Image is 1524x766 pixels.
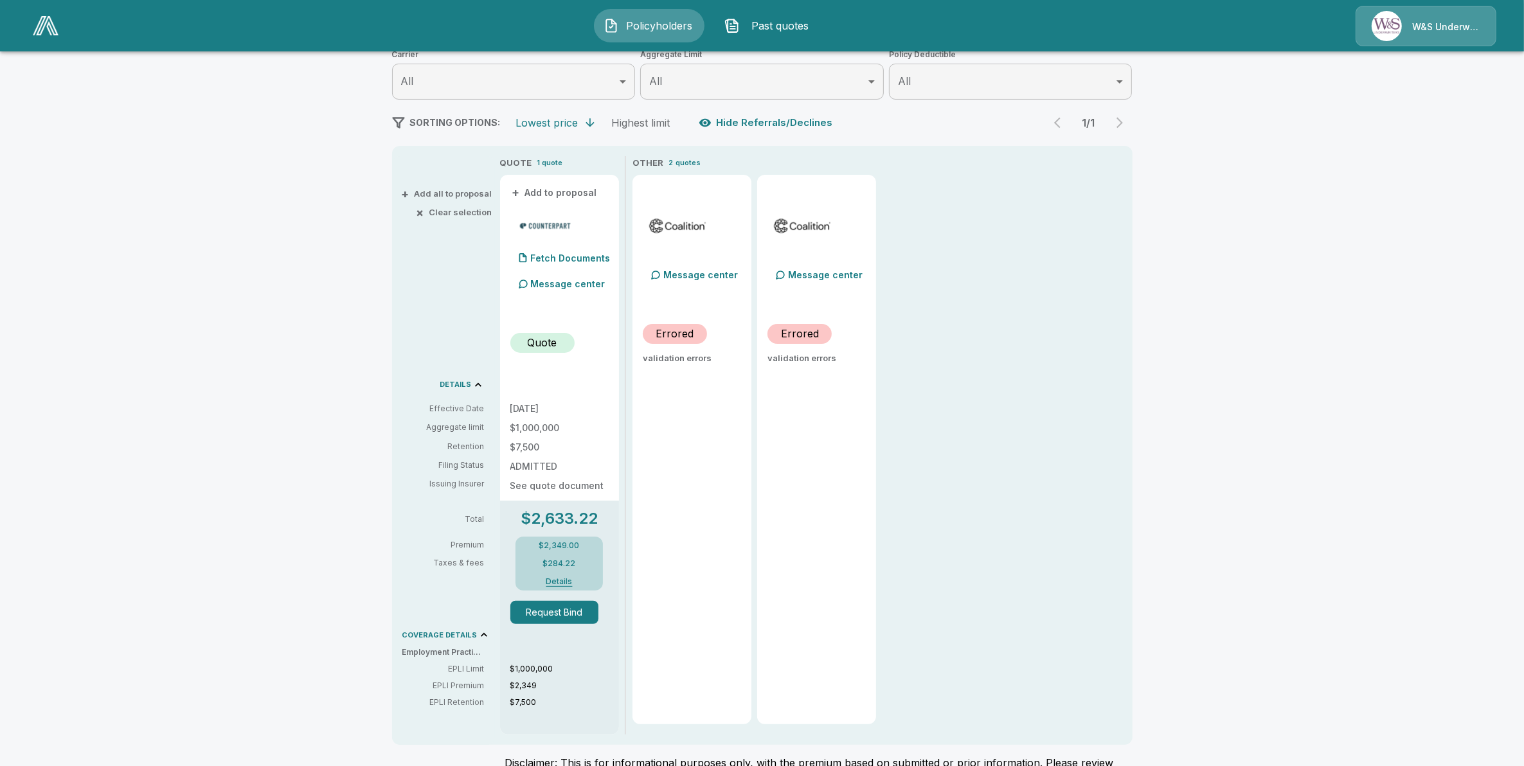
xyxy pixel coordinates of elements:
span: × [417,208,424,217]
p: Errored [781,326,819,341]
p: Issuing Insurer [402,478,485,490]
button: +Add to proposal [510,186,600,200]
span: SORTING OPTIONS: [410,117,501,128]
span: All [898,75,911,87]
img: coalitionmlsurplus [648,216,708,235]
span: Aggregate Limit [640,48,884,61]
div: Lowest price [516,116,578,129]
button: Policyholders IconPolicyholders [594,9,704,42]
p: Fetch Documents [531,254,611,263]
p: quotes [676,157,701,168]
p: $1,000,000 [510,663,619,675]
span: + [402,190,409,198]
p: QUOTE [500,157,532,170]
p: $284.22 [543,560,576,567]
p: COVERAGE DETAILS [402,632,478,639]
p: Employment Practices Liability (EPLI) [402,646,495,658]
p: $2,349 [510,680,619,691]
p: Filing Status [402,459,485,471]
p: validation errors [767,354,866,362]
span: All [401,75,414,87]
p: ADMITTED [510,462,609,471]
p: $2,349.00 [539,542,580,549]
p: Message center [531,277,605,290]
span: All [649,75,662,87]
p: Message center [663,268,738,281]
p: [DATE] [510,404,609,413]
span: Carrier [392,48,636,61]
p: validation errors [643,354,741,362]
span: Past quotes [745,18,816,33]
p: Taxes & fees [402,559,495,567]
button: Request Bind [510,601,599,624]
img: coalitionmladmitted [773,216,832,235]
p: $7,500 [510,697,619,708]
p: 1 / 1 [1076,118,1102,128]
img: Policyholders Icon [604,18,619,33]
p: OTHER [632,157,663,170]
span: Policyholders [624,18,695,33]
div: Highest limit [612,116,670,129]
p: See quote document [510,481,609,490]
p: Retention [402,441,485,452]
span: Request Bind [510,601,609,624]
p: Aggregate limit [402,422,485,433]
p: Quote [528,335,557,350]
span: Policy Deductible [889,48,1133,61]
p: EPLI Premium: Employment Practices Liability Premium [402,680,485,691]
button: +Add all to proposal [404,190,492,198]
p: EPLI Retention: Employment Practices Liability Retention [402,697,485,708]
p: Premium [402,541,495,549]
p: 2 [668,157,673,168]
p: DETAILS [440,381,472,388]
p: W&S Underwriters [1412,21,1480,33]
p: Effective Date [402,403,485,414]
button: Details [533,578,585,585]
p: EPLI Limit: Employment Practices Liability Limit [402,663,485,675]
p: Errored [656,326,694,341]
p: Total [402,515,495,523]
p: $2,633.22 [521,511,598,526]
p: $7,500 [510,443,609,452]
button: ×Clear selection [419,208,492,217]
p: Message center [788,268,863,281]
img: counterpartmladmitted [515,216,575,235]
button: Hide Referrals/Declines [696,111,838,135]
p: $1,000,000 [510,423,609,432]
button: Past quotes IconPast quotes [715,9,825,42]
p: 1 quote [537,157,563,168]
span: + [512,188,520,197]
img: Agency Icon [1372,11,1402,41]
img: AA Logo [33,16,58,35]
a: Agency IconW&S Underwriters [1356,6,1496,46]
img: Past quotes Icon [724,18,740,33]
